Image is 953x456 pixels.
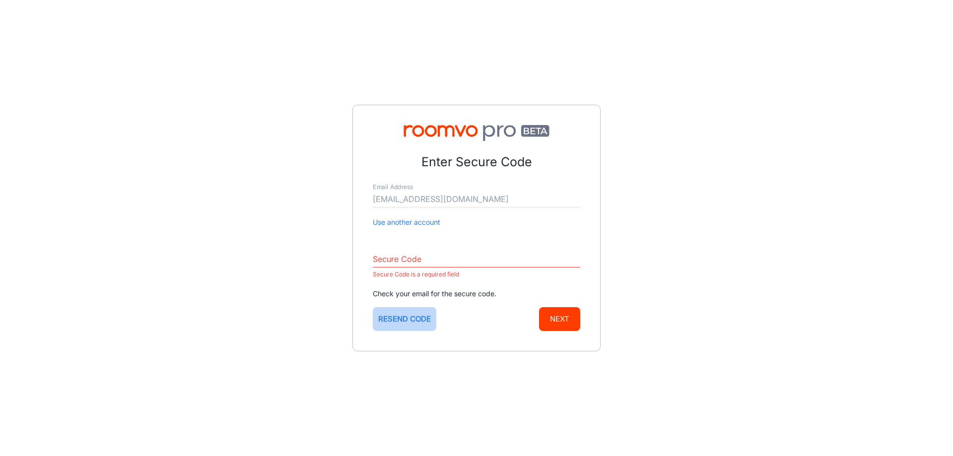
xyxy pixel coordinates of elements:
p: Secure Code is a required field [373,268,580,280]
button: Use another account [373,217,440,228]
label: Email Address [373,183,413,192]
img: Roomvo PRO Beta [373,125,580,141]
button: Resend code [373,307,436,331]
input: Enter secure code [373,252,580,267]
p: Check your email for the secure code. [373,288,580,299]
p: Enter Secure Code [373,153,580,172]
button: Next [539,307,580,331]
input: myname@example.com [373,192,580,207]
